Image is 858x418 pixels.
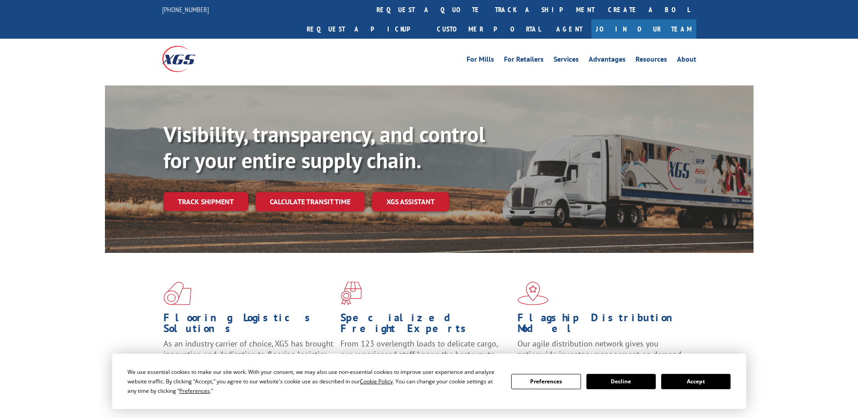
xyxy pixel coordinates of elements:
a: For Mills [467,56,494,66]
img: xgs-icon-focused-on-flooring-red [340,282,362,305]
a: Resources [636,56,667,66]
a: Request a pickup [300,19,430,39]
a: Calculate transit time [255,192,365,211]
div: Cookie Consent Prompt [112,354,746,409]
span: Cookie Policy [360,378,393,385]
button: Accept [661,374,731,389]
a: [PHONE_NUMBER] [162,5,209,14]
button: Decline [586,374,656,389]
span: As an industry carrier of choice, XGS has brought innovation and dedication to flooring logistics... [163,338,333,370]
a: For Retailers [504,56,544,66]
h1: Specialized Freight Experts [340,312,511,338]
a: Join Our Team [591,19,696,39]
a: Agent [547,19,591,39]
img: xgs-icon-total-supply-chain-intelligence-red [163,282,191,305]
a: Customer Portal [430,19,547,39]
a: About [677,56,696,66]
a: Track shipment [163,192,248,211]
a: XGS ASSISTANT [372,192,449,211]
div: We use essential cookies to make our site work. With your consent, we may also use non-essential ... [127,367,500,396]
h1: Flooring Logistics Solutions [163,312,334,338]
b: Visibility, transparency, and control for your entire supply chain. [163,120,485,174]
a: Services [554,56,579,66]
span: Preferences [179,387,210,395]
p: From 123 overlength loads to delicate cargo, our experienced staff knows the best way to move you... [340,338,511,378]
span: Our agile distribution network gives you nationwide inventory management on demand. [518,338,683,360]
a: Advantages [589,56,626,66]
button: Preferences [511,374,581,389]
h1: Flagship Distribution Model [518,312,688,338]
img: xgs-icon-flagship-distribution-model-red [518,282,549,305]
